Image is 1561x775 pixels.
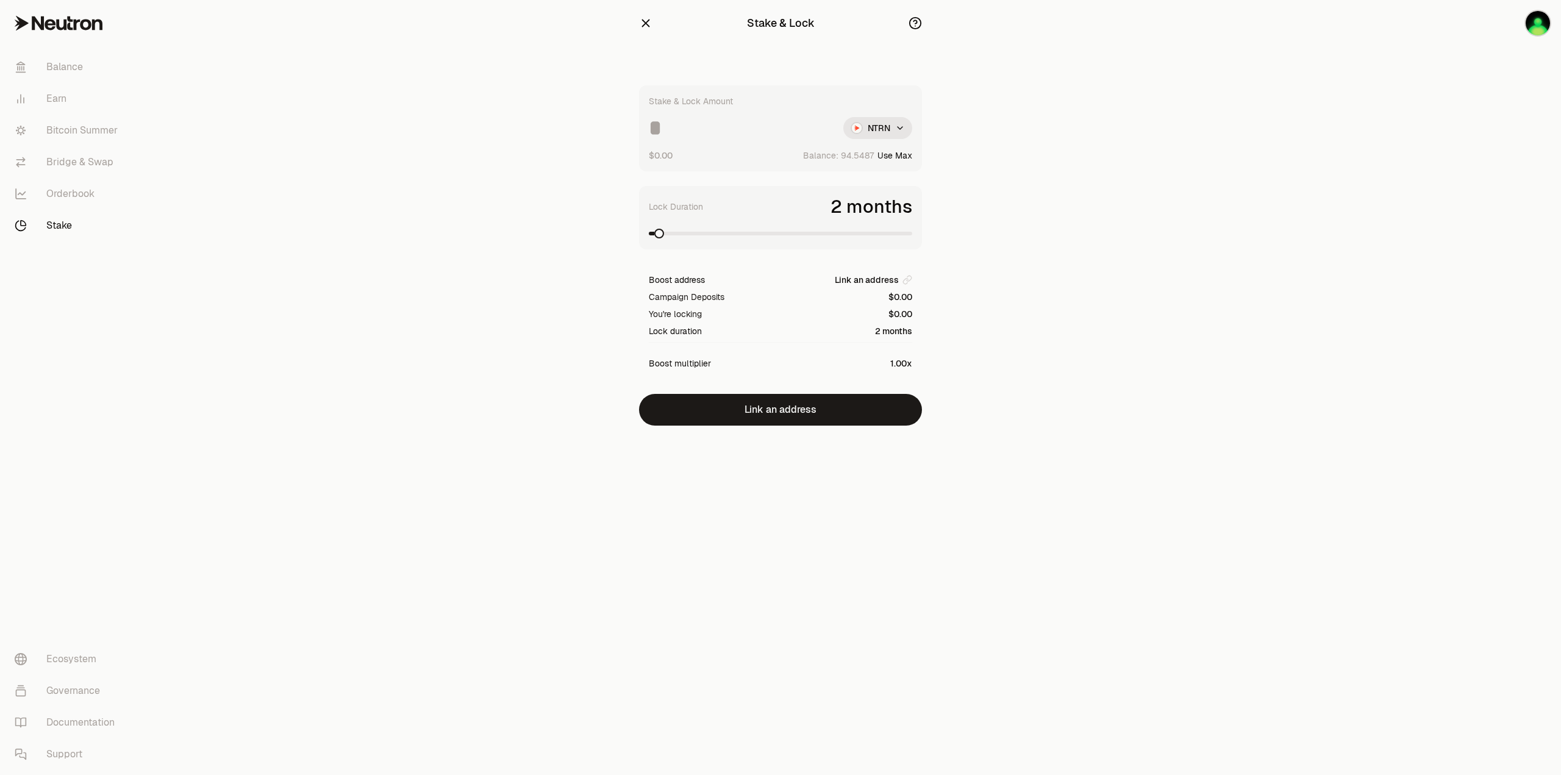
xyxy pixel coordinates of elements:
span: Campaign Deposits [649,291,724,303]
span: $0.00 [888,291,912,303]
label: Lock Duration [649,201,703,213]
a: Earn [5,83,132,115]
a: Bridge & Swap [5,146,132,178]
span: Link an address [835,274,899,286]
button: Use Max [877,149,912,162]
a: Balance [5,51,132,83]
a: Governance [5,675,132,707]
a: Bitcoin Summer [5,115,132,146]
button: $0.00 [649,149,673,162]
span: $0.00 [888,308,912,320]
img: NTRN Logo [852,123,862,133]
span: 2 months [831,196,912,218]
a: Ecosystem [5,643,132,675]
span: Balance: [803,149,838,162]
span: You're locking [649,308,702,320]
button: Link an address [639,394,922,426]
span: Boost multiplier [649,357,711,370]
span: Lock duration [649,325,702,337]
span: 1.00x [890,357,912,370]
a: Documentation [5,707,132,738]
span: 2 months [875,325,912,337]
div: NTRN [843,117,912,139]
a: Support [5,738,132,770]
div: Stake & Lock [747,15,815,32]
img: Main [1526,11,1550,35]
a: Stake [5,210,132,241]
span: Boost address [649,274,705,286]
a: Orderbook [5,178,132,210]
div: Stake & Lock Amount [649,95,733,107]
button: Link an address [835,274,912,286]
